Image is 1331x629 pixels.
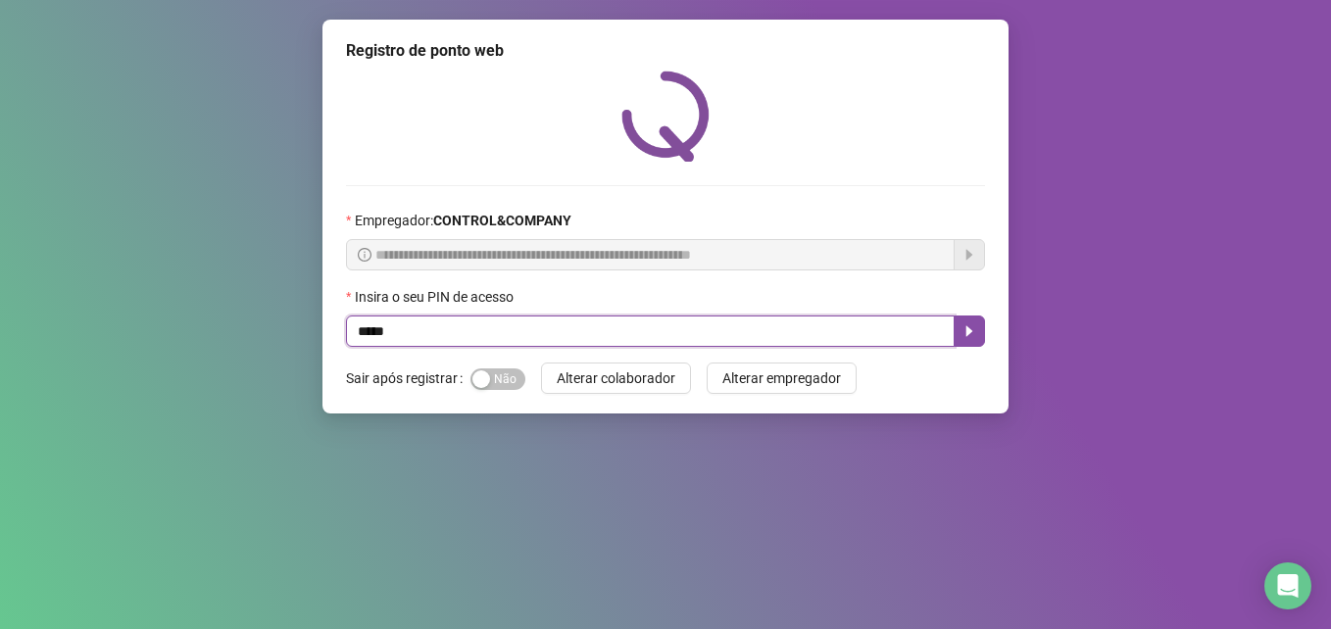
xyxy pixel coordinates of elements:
[961,323,977,339] span: caret-right
[358,248,371,262] span: info-circle
[346,363,470,394] label: Sair após registrar
[722,367,841,389] span: Alterar empregador
[346,39,985,63] div: Registro de ponto web
[1264,562,1311,609] div: Open Intercom Messenger
[355,210,571,231] span: Empregador :
[541,363,691,394] button: Alterar colaborador
[433,213,571,228] strong: CONTROL&COMPANY
[557,367,675,389] span: Alterar colaborador
[707,363,857,394] button: Alterar empregador
[621,71,710,162] img: QRPoint
[346,286,526,308] label: Insira o seu PIN de acesso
